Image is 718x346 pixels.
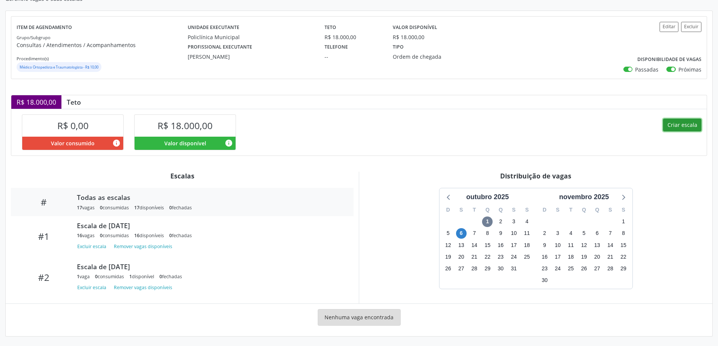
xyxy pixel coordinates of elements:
span: sábado, 25 de outubro de 2025 [522,251,532,262]
span: terça-feira, 4 de novembro de 2025 [566,228,576,239]
span: Valor disponível [164,139,206,147]
div: Q [481,204,494,216]
div: Q [577,204,591,216]
div: Escalas [11,172,354,180]
span: sábado, 18 de outubro de 2025 [522,240,532,250]
span: sábado, 1 de novembro de 2025 [618,216,629,227]
span: 1 [77,273,80,280]
span: quinta-feira, 6 de novembro de 2025 [592,228,602,239]
span: domingo, 26 de outubro de 2025 [443,263,453,274]
div: Teto [61,98,86,106]
label: Teto [325,22,336,34]
span: Valor consumido [51,139,95,147]
span: sábado, 8 de novembro de 2025 [618,228,629,239]
div: R$ 18.000,00 [393,33,424,41]
span: quinta-feira, 2 de outubro de 2025 [495,216,506,227]
div: fechadas [169,204,192,211]
span: sexta-feira, 31 de outubro de 2025 [508,263,519,274]
span: segunda-feira, 6 de outubro de 2025 [456,228,467,239]
span: quarta-feira, 26 de novembro de 2025 [579,263,589,274]
label: Disponibilidade de vagas [637,54,701,66]
label: Próximas [678,66,701,73]
div: S [521,204,534,216]
span: 1 [129,273,132,280]
div: Q [591,204,604,216]
button: Criar escala [663,119,701,131]
div: outubro 2025 [463,192,512,202]
div: R$ 18.000,00 [11,95,61,109]
span: R$ 18.000,00 [158,119,213,132]
label: Profissional executante [188,41,252,53]
div: S [455,204,468,216]
div: Nenhuma vaga encontrada [318,309,401,326]
span: sexta-feira, 14 de novembro de 2025 [605,240,615,250]
button: Remover vagas disponíveis [111,282,175,293]
label: Item de agendamento [17,22,72,34]
span: sexta-feira, 21 de novembro de 2025 [605,251,615,262]
small: Procedimento(s) [17,56,49,61]
span: segunda-feira, 20 de outubro de 2025 [456,251,467,262]
span: 17 [134,204,139,211]
span: segunda-feira, 10 de novembro de 2025 [553,240,563,250]
div: S [617,204,630,216]
div: Todas as escalas [77,193,343,201]
button: Editar [660,22,678,32]
label: Passadas [635,66,658,73]
span: domingo, 19 de outubro de 2025 [443,251,453,262]
div: vaga [77,273,90,280]
div: [PERSON_NAME] [188,53,314,61]
label: Unidade executante [188,22,239,34]
i: Valor consumido por agendamentos feitos para este serviço [112,139,121,147]
span: terça-feira, 21 de outubro de 2025 [469,251,480,262]
span: 0 [100,232,103,239]
div: disponível [129,273,154,280]
span: domingo, 9 de novembro de 2025 [539,240,550,250]
span: sexta-feira, 10 de outubro de 2025 [508,228,519,239]
span: sexta-feira, 24 de outubro de 2025 [508,251,519,262]
div: fechadas [169,232,192,239]
div: # [16,197,72,207]
div: D [538,204,551,216]
p: Consultas / Atendimentos / Acompanhamentos [17,41,188,49]
span: terça-feira, 25 de novembro de 2025 [566,263,576,274]
div: #2 [16,272,72,283]
span: terça-feira, 11 de novembro de 2025 [566,240,576,250]
div: disponíveis [134,232,164,239]
div: T [564,204,577,216]
div: S [551,204,564,216]
span: quarta-feira, 5 de novembro de 2025 [579,228,589,239]
div: novembro 2025 [556,192,612,202]
span: domingo, 23 de novembro de 2025 [539,263,550,274]
span: terça-feira, 14 de outubro de 2025 [469,240,480,250]
label: Valor disponível [393,22,437,34]
div: Escala de [DATE] [77,221,343,230]
small: Médico Ortopedista e Traumatologista - R$ 10,00 [20,65,98,70]
div: S [507,204,521,216]
span: sexta-feira, 17 de outubro de 2025 [508,240,519,250]
div: D [442,204,455,216]
div: #1 [16,231,72,242]
span: terça-feira, 7 de outubro de 2025 [469,228,480,239]
span: quarta-feira, 1 de outubro de 2025 [482,216,493,227]
label: Tipo [393,41,404,53]
span: quinta-feira, 16 de outubro de 2025 [495,240,506,250]
div: consumidas [95,273,124,280]
span: quinta-feira, 13 de novembro de 2025 [592,240,602,250]
button: Excluir [681,22,701,32]
div: disponíveis [134,204,164,211]
span: quarta-feira, 15 de outubro de 2025 [482,240,493,250]
span: terça-feira, 28 de outubro de 2025 [469,263,480,274]
span: sábado, 15 de novembro de 2025 [618,240,629,250]
div: Distribuição de vagas [364,172,707,180]
div: Ordem de chegada [393,53,485,61]
span: 17 [77,204,82,211]
span: quinta-feira, 23 de outubro de 2025 [495,251,506,262]
span: domingo, 5 de outubro de 2025 [443,228,453,239]
span: quarta-feira, 22 de outubro de 2025 [482,251,493,262]
span: 0 [95,273,98,280]
span: segunda-feira, 3 de novembro de 2025 [553,228,563,239]
span: sábado, 4 de outubro de 2025 [522,216,532,227]
i: Valor disponível para agendamentos feitos para este serviço [225,139,233,147]
div: T [468,204,481,216]
span: R$ 0,00 [57,119,89,132]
